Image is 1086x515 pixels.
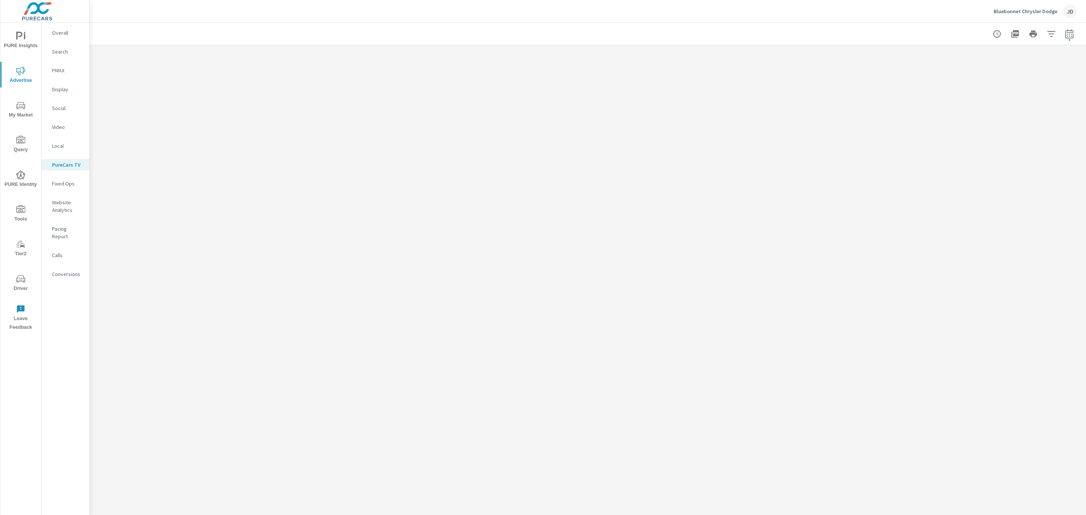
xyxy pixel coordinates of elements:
div: Calls [41,250,89,261]
span: Tier2 [3,240,39,258]
p: Display [52,86,83,93]
p: PureCars TV [52,161,83,169]
div: Overall [41,27,89,38]
div: Website Analytics [41,197,89,216]
p: Fixed Ops [52,180,83,187]
div: Video [41,121,89,133]
div: Local [41,140,89,152]
p: Social [52,104,83,112]
p: PMAX [52,67,83,74]
span: PURE Identity [3,170,39,189]
p: Calls [52,251,83,259]
span: Advertise [3,66,39,85]
span: Query [3,136,39,154]
p: Bluebonnet Chrysler Dodge [994,8,1057,15]
div: Social [41,103,89,114]
div: Pacing Report [41,223,89,242]
div: Display [41,84,89,95]
div: PMAX [41,65,89,76]
div: PureCars TV [41,159,89,170]
span: Driver [3,274,39,293]
p: Local [52,142,83,150]
span: PURE Insights [3,32,39,50]
div: Fixed Ops [41,178,89,189]
p: Pacing Report [52,225,83,240]
p: Conversions [52,270,83,278]
button: Apply Filters [1044,26,1059,41]
button: "Export Report to PDF" [1008,26,1023,41]
span: My Market [3,101,39,120]
p: Overall [52,29,83,37]
div: nav menu [0,23,41,335]
p: Website Analytics [52,199,83,214]
div: JD [1063,5,1077,18]
div: Search [41,46,89,57]
span: Leave Feedback [3,305,39,332]
button: Select Date Range [1062,26,1077,41]
div: Conversions [41,268,89,280]
span: Tools [3,205,39,224]
p: Video [52,123,83,131]
p: Search [52,48,83,55]
button: Print Report [1026,26,1041,41]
